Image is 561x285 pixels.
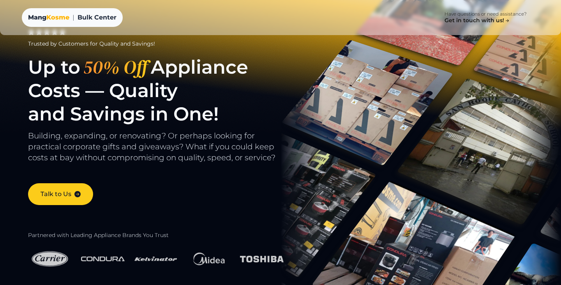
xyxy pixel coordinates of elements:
[72,13,74,22] span: |
[445,17,510,24] h4: Get in touch with us!
[46,14,69,21] span: Kosme
[28,13,69,22] a: MangKosme
[80,55,151,79] span: 50% Off
[28,130,298,171] p: Building, expanding, or renovating? Or perhaps looking for practical corporate gifts and giveaway...
[28,246,72,273] img: Carrier Logo
[187,245,231,273] img: Midea Logo
[240,251,284,267] img: Toshiba Logo
[432,6,539,29] a: Have questions or need assistance? Get in touch with us!
[28,232,298,239] h2: Partnered with Leading Appliance Brands You Trust
[28,13,69,22] div: Mang
[81,252,125,266] img: Condura Logo
[28,55,298,126] h1: Up to Appliance Costs — Quality and Savings in One!
[28,40,298,48] div: Trusted by Customers for Quality and Savings!
[445,11,527,17] p: Have questions or need assistance?
[78,13,116,22] span: Bulk Center
[28,183,93,205] a: Talk to Us
[134,246,178,273] img: Kelvinator Logo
